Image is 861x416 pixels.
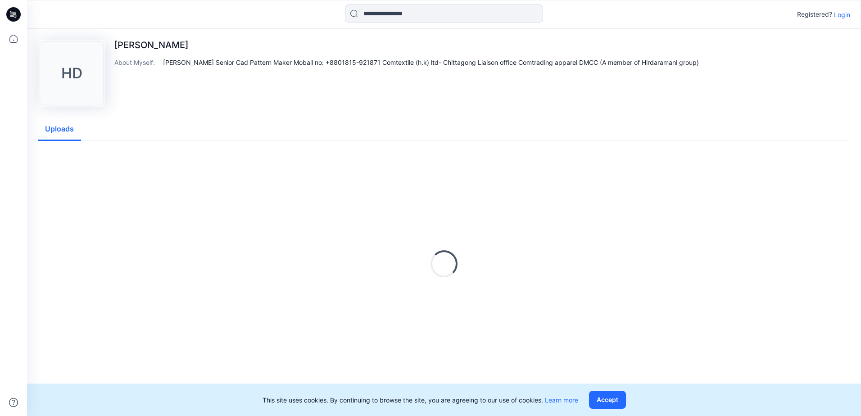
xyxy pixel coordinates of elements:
[114,40,699,50] p: [PERSON_NAME]
[263,395,578,405] p: This site uses cookies. By continuing to browse the site, you are agreeing to our use of cookies.
[545,396,578,404] a: Learn more
[834,10,850,19] p: Login
[589,391,626,409] button: Accept
[40,41,104,105] div: HD
[114,58,159,67] p: About Myself :
[163,58,699,67] p: [PERSON_NAME] Senior Cad Pattern Maker Mobail no: +8801815-921871 Comtextile (h.k) ltd- Chittagon...
[797,9,832,20] p: Registered?
[38,118,81,141] button: Uploads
